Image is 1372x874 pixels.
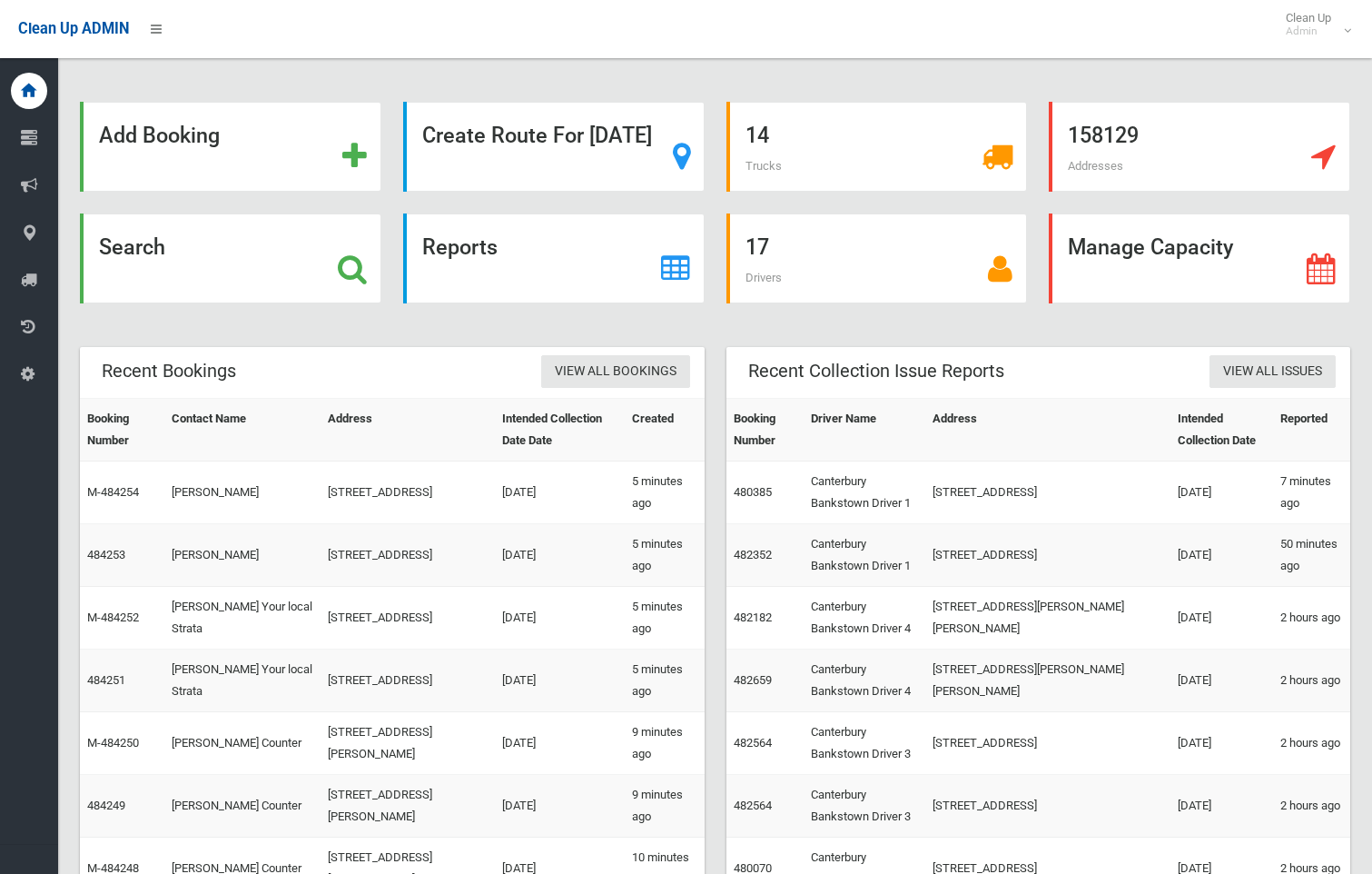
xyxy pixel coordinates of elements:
td: [STREET_ADDRESS] [321,650,494,712]
td: 50 minutes ago [1273,524,1350,587]
td: 9 minutes ago [625,712,705,775]
td: [STREET_ADDRESS] [321,462,494,524]
th: Booking Number [80,399,164,462]
a: 482659 [734,673,772,687]
td: [STREET_ADDRESS] [925,524,1171,587]
td: [STREET_ADDRESS][PERSON_NAME][PERSON_NAME] [925,650,1171,712]
td: [DATE] [1170,650,1273,712]
td: [PERSON_NAME] Your local Strata [164,587,321,650]
strong: 158129 [1068,123,1139,148]
a: Create Route For [DATE] [403,102,705,192]
th: Booking Number [726,399,804,462]
td: Canterbury Bankstown Driver 4 [804,650,924,712]
td: [STREET_ADDRESS] [925,712,1171,775]
th: Contact Name [164,399,321,462]
td: [STREET_ADDRESS] [925,462,1171,524]
a: Reports [403,214,705,303]
td: 7 minutes ago [1273,462,1350,524]
td: [DATE] [495,462,625,524]
span: Drivers [745,271,782,284]
td: Canterbury Bankstown Driver 4 [804,587,924,650]
strong: 17 [745,234,769,260]
a: Manage Capacity [1049,214,1350,303]
td: [STREET_ADDRESS][PERSON_NAME][PERSON_NAME] [925,587,1171,650]
a: 482564 [734,736,772,750]
a: M-484252 [87,611,139,624]
td: 9 minutes ago [625,775,705,838]
td: 5 minutes ago [625,650,705,712]
a: 484253 [87,548,125,561]
header: Recent Bookings [80,353,258,389]
a: View All Issues [1209,355,1336,389]
td: [STREET_ADDRESS] [925,775,1171,838]
strong: 14 [745,123,769,148]
td: [PERSON_NAME] Counter [164,712,321,775]
th: Intended Collection Date [1170,399,1273,462]
a: View All Bookings [541,355,690,389]
strong: Create Route For [DATE] [422,123,652,148]
td: 2 hours ago [1273,712,1350,775]
td: [DATE] [1170,587,1273,650]
td: [DATE] [1170,524,1273,587]
th: Reported [1273,399,1350,462]
small: Admin [1286,25,1331,38]
th: Address [925,399,1171,462]
a: 482564 [734,799,772,812]
th: Created [625,399,705,462]
a: 480385 [734,485,772,499]
td: [DATE] [495,650,625,712]
td: Canterbury Bankstown Driver 3 [804,712,924,775]
span: Clean Up ADMIN [18,20,129,37]
a: M-484250 [87,736,139,750]
td: [DATE] [495,712,625,775]
a: 484251 [87,673,125,687]
td: Canterbury Bankstown Driver 1 [804,462,924,524]
th: Driver Name [804,399,924,462]
td: [STREET_ADDRESS] [321,587,494,650]
td: [DATE] [495,524,625,587]
td: [DATE] [1170,775,1273,838]
th: Intended Collection Date Date [495,399,625,462]
strong: Add Booking [99,123,220,148]
a: Add Booking [80,102,381,192]
td: [DATE] [495,587,625,650]
strong: Reports [422,234,498,260]
header: Recent Collection Issue Reports [726,353,1026,389]
td: 5 minutes ago [625,524,705,587]
a: 484249 [87,799,125,812]
th: Address [321,399,494,462]
td: [STREET_ADDRESS][PERSON_NAME] [321,712,494,775]
td: [DATE] [1170,462,1273,524]
td: [STREET_ADDRESS] [321,524,494,587]
a: 482182 [734,611,772,624]
td: [DATE] [1170,712,1273,775]
span: Clean Up [1277,11,1349,38]
a: 158129 Addresses [1049,102,1350,192]
td: 2 hours ago [1273,650,1350,712]
td: 2 hours ago [1273,587,1350,650]
a: 14 Trucks [726,102,1028,192]
td: 5 minutes ago [625,587,705,650]
a: M-484254 [87,485,139,499]
td: [PERSON_NAME] [164,524,321,587]
td: [PERSON_NAME] Your local Strata [164,650,321,712]
td: Canterbury Bankstown Driver 1 [804,524,924,587]
td: 5 minutes ago [625,462,705,524]
td: Canterbury Bankstown Driver 3 [804,775,924,838]
strong: Search [99,234,165,260]
a: 482352 [734,548,772,561]
td: [DATE] [495,775,625,838]
td: [STREET_ADDRESS][PERSON_NAME] [321,775,494,838]
a: Search [80,214,381,303]
span: Trucks [745,159,782,173]
a: 17 Drivers [726,214,1028,303]
td: 2 hours ago [1273,775,1350,838]
strong: Manage Capacity [1068,234,1233,260]
span: Addresses [1068,159,1123,173]
td: [PERSON_NAME] Counter [164,775,321,838]
td: [PERSON_NAME] [164,462,321,524]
